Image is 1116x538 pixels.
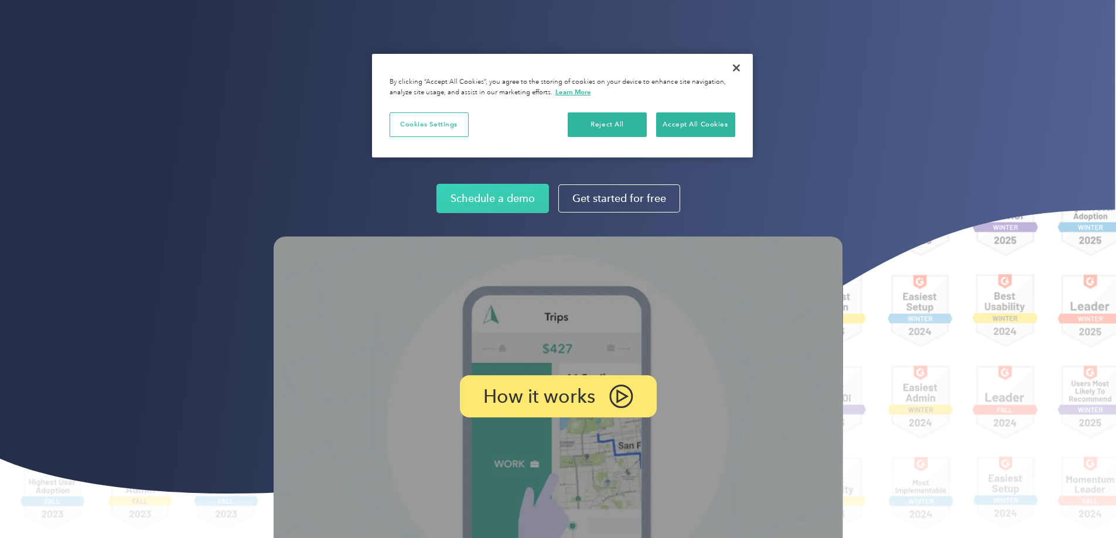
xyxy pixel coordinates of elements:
button: Accept All Cookies [656,112,735,137]
a: More information about your privacy, opens in a new tab [555,88,591,96]
div: Cookie banner [372,54,753,157]
div: By clicking “Accept All Cookies”, you agree to the storing of cookies on your device to enhance s... [390,77,735,98]
a: Get started for free [558,184,680,213]
button: Close [723,55,749,81]
p: How it works [483,388,595,405]
a: Schedule a demo [436,184,549,213]
div: Privacy [372,54,753,157]
button: Reject All [568,112,647,137]
button: Cookies Settings [390,112,469,137]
